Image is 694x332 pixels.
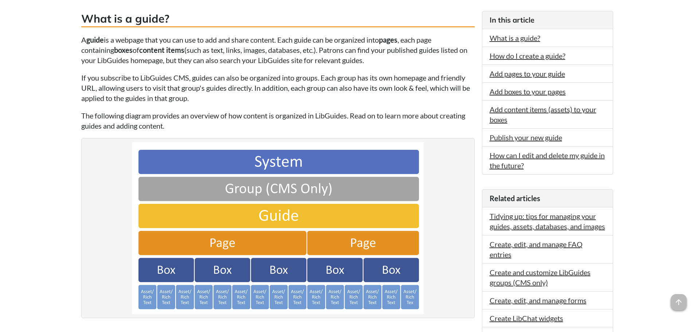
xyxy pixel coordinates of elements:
[671,295,687,304] a: arrow_upward
[671,294,687,310] span: arrow_upward
[81,73,475,103] p: If you subscribe to LibGuides CMS, guides can also be organized into groups. Each group has its o...
[490,34,540,42] a: What is a guide?
[132,142,424,314] img: Diagram of the content hierarchy in LibGuides, from System to Guides to Assets
[490,194,540,203] span: Related articles
[86,35,104,44] strong: guide
[490,268,591,287] a: Create and customize LibGuides groups (CMS only)
[114,46,133,54] strong: boxes
[490,212,605,231] a: Tidying up: tips for managing your guides, assets, databases, and images
[490,105,596,124] a: Add content items (assets) to your boxes
[490,133,562,142] a: Publish your new guide
[490,296,587,305] a: Create, edit, and manage forms
[81,11,475,27] h3: What is a guide?
[379,35,397,44] strong: pages
[490,87,566,96] a: Add boxes to your pages
[490,15,605,25] h3: In this article
[490,240,583,259] a: Create, edit, and manage FAQ entries
[490,69,565,78] a: Add pages to your guide
[490,314,563,323] a: Create LibChat widgets
[81,110,475,131] p: The following diagram provides an overview of how content is organized in LibGuides. Read on to l...
[81,35,475,65] p: A is a webpage that you can use to add and share content. Each guide can be organized into , each...
[139,46,184,54] strong: content items
[490,151,605,170] a: How can I edit and delete my guide in the future?
[490,51,565,60] a: How do I create a guide?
